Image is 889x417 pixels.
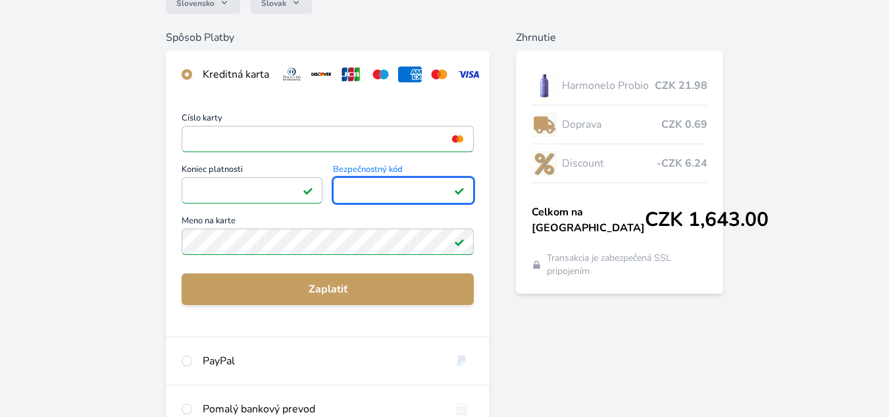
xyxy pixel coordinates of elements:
[188,130,468,148] iframe: Iframe pre číslo karty
[166,30,490,45] h6: Spôsob Platby
[532,147,557,180] img: discount-lo.png
[182,273,474,305] button: Zaplatiť
[449,353,474,369] img: paypal.svg
[661,117,707,132] span: CZK 0.69
[203,401,439,417] div: Pomalý bankový prevod
[182,217,474,229] span: Meno na karte
[192,281,463,297] span: Zaplatiť
[532,108,557,141] img: delivery-lo.png
[547,252,707,278] span: Transakcia je zabezpečená SSL pripojením
[182,114,474,126] span: Číslo karty
[457,67,481,82] img: visa.svg
[309,67,334,82] img: discover.svg
[532,69,557,102] img: CLEAN_PROBIO_se_stinem_x-lo.jpg
[657,155,707,171] span: -CZK 6.24
[454,185,465,196] img: Pole je platné
[333,165,474,177] span: Bezpečnostný kód
[454,236,465,247] img: Pole je platné
[182,165,322,177] span: Koniec platnosti
[532,204,645,236] span: Celkom na [GEOGRAPHIC_DATA]
[203,67,269,82] div: Kreditná karta
[398,67,422,82] img: amex.svg
[449,401,474,417] img: bankTransfer_IBAN.svg
[645,208,769,232] span: CZK 1,643.00
[368,67,393,82] img: maestro.svg
[280,67,304,82] img: diners.svg
[303,185,313,196] img: Pole je platné
[562,117,661,132] span: Doprava
[339,181,468,200] iframe: Iframe pre bezpečnostný kód
[182,229,474,255] input: Meno na kartePole je platné
[516,30,723,45] h6: Zhrnutie
[427,67,451,82] img: mc.svg
[203,353,439,369] div: PayPal
[562,155,657,171] span: Discount
[655,78,707,94] span: CZK 21.98
[449,133,467,145] img: mc
[562,78,655,94] span: Harmonelo Probio
[188,181,317,200] iframe: Iframe pre deň vypršania platnosti
[339,67,363,82] img: jcb.svg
